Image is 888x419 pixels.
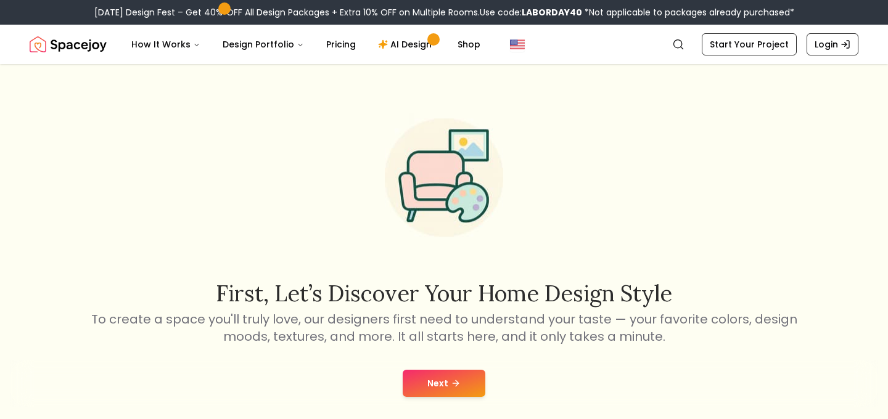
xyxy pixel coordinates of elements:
[94,6,794,18] div: [DATE] Design Fest – Get 40% OFF All Design Packages + Extra 10% OFF on Multiple Rooms.
[448,32,490,57] a: Shop
[365,99,523,256] img: Start Style Quiz Illustration
[807,33,858,55] a: Login
[30,32,107,57] a: Spacejoy
[316,32,366,57] a: Pricing
[510,37,525,52] img: United States
[213,32,314,57] button: Design Portfolio
[121,32,490,57] nav: Main
[403,370,485,397] button: Next
[89,281,799,306] h2: First, let’s discover your home design style
[30,32,107,57] img: Spacejoy Logo
[702,33,797,55] a: Start Your Project
[121,32,210,57] button: How It Works
[582,6,794,18] span: *Not applicable to packages already purchased*
[30,25,858,64] nav: Global
[522,6,582,18] b: LABORDAY40
[480,6,582,18] span: Use code:
[89,311,799,345] p: To create a space you'll truly love, our designers first need to understand your taste — your fav...
[368,32,445,57] a: AI Design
